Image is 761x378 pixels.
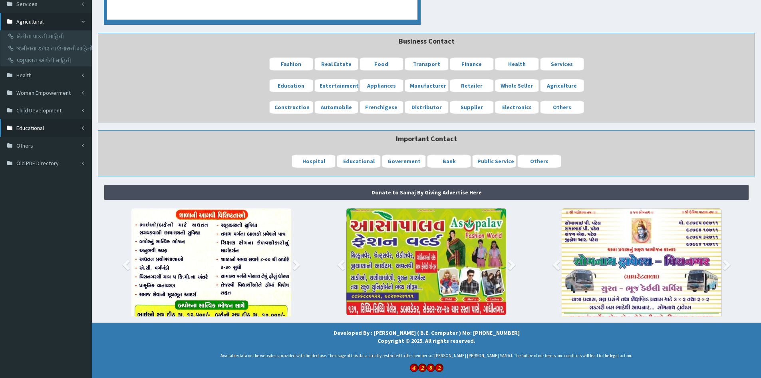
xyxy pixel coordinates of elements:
p: Available data on the website is provided with limited use. The usage of this data strictly restr... [98,353,755,359]
a: Frenchigese [360,100,403,114]
a: Electronics [495,100,539,114]
a: Services [540,57,584,71]
b: Manufacturer [410,82,446,89]
img: There have been 4282 visitors to this website [418,364,427,372]
a: Construction [269,100,313,114]
a: Manufacturer [405,79,449,92]
b: Hospital [302,158,325,165]
img: There have been 4282 visitors to this website [427,364,435,372]
a: Agriculture [540,79,584,92]
a: ખેતીના પાકની માહિતી [2,30,91,42]
a: Educational [337,154,381,168]
a: Others [517,154,561,168]
b: Finance [461,60,482,68]
b: Services [551,60,573,68]
a: Government [382,154,426,168]
b: Fashion [281,60,301,68]
a: Appliances [360,79,403,92]
a: Others [540,100,584,114]
span: Child Development [16,107,62,114]
a: જમીનના ૭/૧૨ ના ઉતારાની માહિતી [2,42,91,54]
span: Health [16,72,32,79]
a: Distributor [405,100,449,114]
a: Health [495,57,539,71]
b: Educational [343,158,375,165]
strong: Donate to Samaj By Giving Advertise Here [372,189,482,196]
span: Women Empowerment [16,89,71,96]
b: Automobile [321,104,352,111]
a: Bank [427,154,471,168]
b: Whole Seller [501,82,533,89]
a: Whole Seller [495,79,539,92]
b: Entertainment [320,82,359,89]
a: Finance [450,57,494,71]
b: Transport [413,60,440,68]
b: Education [278,82,304,89]
b: Construction [274,104,310,111]
b: Business Contact [399,36,455,46]
span: Services [16,0,38,8]
b: Retailer [461,82,483,89]
b: Frenchigese [365,104,397,111]
a: Public Service [472,154,516,168]
span: Educational [16,124,44,132]
a: Food [360,57,403,71]
img: image [131,208,291,344]
img: image [346,208,506,315]
a: Real Estate [314,57,358,71]
span: Others [16,142,33,149]
span: Old PDF Directory [16,160,59,167]
a: ૧ થી ૧૮ - સ્મુહ્લ્ગ્નોત્સ્વની યાદી [125,17,215,26]
b: Bank [443,158,456,165]
img: There have been 4282 visitors to this website [435,364,443,372]
a: Fashion [269,57,313,71]
b: Agriculture [547,82,577,89]
b: Appliances [367,82,396,89]
a: Retailer [450,79,494,92]
a: Entertainment [314,79,358,92]
b: Others [530,158,548,165]
b: Others [553,104,571,111]
b: Health [508,60,526,68]
img: image [562,208,721,321]
b: Important Contact [396,134,457,143]
a: પશુપાલન અંગેની માહિતી [2,54,91,66]
a: Transport [405,57,449,71]
b: Public Service [477,158,514,165]
b: Supplier [461,104,483,111]
a: Hospital [292,154,336,168]
strong: Developed By : [PERSON_NAME] ( B.E. Computer ) Mo: [PHONE_NUMBER] Copyright © 2025. All rights re... [334,329,520,344]
b: Distributor [411,104,442,111]
a: Supplier [450,100,494,114]
span: Agricultural [16,18,44,25]
a: Automobile [314,100,358,114]
b: Food [374,60,388,68]
img: There have been 4282 visitors to this website [410,364,418,372]
b: Real Estate [321,60,352,68]
b: Electronics [502,104,532,111]
b: Government [387,158,421,165]
a: Education [269,79,313,92]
